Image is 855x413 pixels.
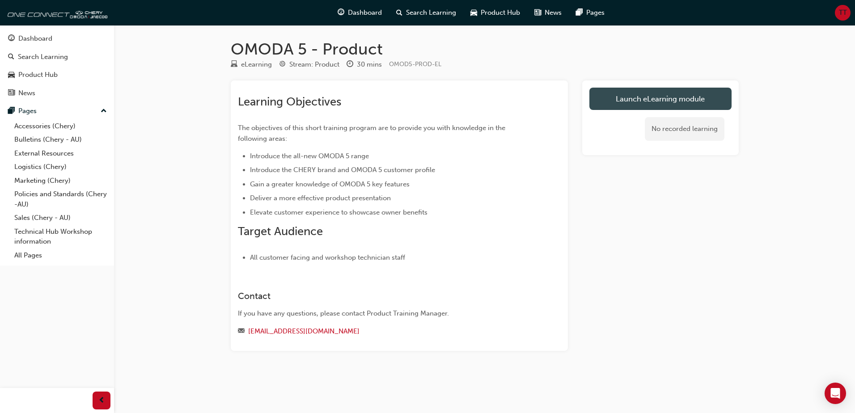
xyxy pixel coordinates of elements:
span: email-icon [238,328,245,336]
div: 30 mins [357,59,382,70]
span: prev-icon [98,395,105,406]
a: Sales (Chery - AU) [11,211,110,225]
div: Type [231,59,272,70]
div: Stream [279,59,339,70]
a: News [4,85,110,101]
h1: OMODA 5 - Product [231,39,739,59]
span: Elevate customer experience to showcase owner benefits [250,208,427,216]
div: Search Learning [18,52,68,62]
span: News [545,8,562,18]
span: learningResourceType_ELEARNING-icon [231,61,237,69]
a: news-iconNews [527,4,569,22]
a: External Resources [11,147,110,160]
a: Accessories (Chery) [11,119,110,133]
div: News [18,88,35,98]
div: Product Hub [18,70,58,80]
a: Launch eLearning module [589,88,732,110]
a: All Pages [11,249,110,262]
a: car-iconProduct Hub [463,4,527,22]
div: No recorded learning [645,117,724,141]
span: Learning resource code [389,60,441,68]
span: guage-icon [338,7,344,18]
span: car-icon [8,71,15,79]
div: Email [238,326,529,337]
a: Technical Hub Workshop information [11,225,110,249]
div: Open Intercom Messenger [825,383,846,404]
span: Target Audience [238,224,323,238]
span: Introduce the CHERY brand and OMODA 5 customer profile [250,166,435,174]
span: Pages [586,8,605,18]
span: clock-icon [347,61,353,69]
span: Introduce the all-new OMODA 5 range [250,152,369,160]
span: target-icon [279,61,286,69]
span: pages-icon [8,107,15,115]
button: TT [835,5,851,21]
a: Dashboard [4,30,110,47]
span: Dashboard [348,8,382,18]
a: Product Hub [4,67,110,83]
a: pages-iconPages [569,4,612,22]
span: The objectives of this short training program are to provide you with knowledge in the following ... [238,124,507,143]
span: search-icon [396,7,402,18]
span: All customer facing and workshop technician staff [250,253,405,261]
span: Product Hub [481,8,520,18]
span: guage-icon [8,35,15,43]
span: TT [839,8,847,18]
span: car-icon [470,7,477,18]
div: Dashboard [18,34,52,44]
a: Logistics (Chery) [11,160,110,174]
img: oneconnect [4,4,107,21]
a: [EMAIL_ADDRESS][DOMAIN_NAME] [248,327,360,335]
div: Duration [347,59,382,70]
span: search-icon [8,53,14,61]
div: Stream: Product [289,59,339,70]
div: Pages [18,106,37,116]
span: Deliver a more effective product presentation [250,194,391,202]
div: If you have any questions, please contact Product Training Manager. [238,308,529,319]
span: news-icon [8,89,15,97]
span: Search Learning [406,8,456,18]
h3: Contact [238,291,529,301]
span: Learning Objectives [238,95,341,109]
span: news-icon [534,7,541,18]
a: Policies and Standards (Chery -AU) [11,187,110,211]
button: Pages [4,103,110,119]
a: search-iconSearch Learning [389,4,463,22]
span: Gain a greater knowledge of OMODA 5 key features [250,180,410,188]
div: eLearning [241,59,272,70]
a: Bulletins (Chery - AU) [11,133,110,147]
button: DashboardSearch LearningProduct HubNews [4,29,110,103]
span: up-icon [101,105,107,117]
span: pages-icon [576,7,583,18]
a: Search Learning [4,49,110,65]
a: guage-iconDashboard [330,4,389,22]
a: Marketing (Chery) [11,174,110,188]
